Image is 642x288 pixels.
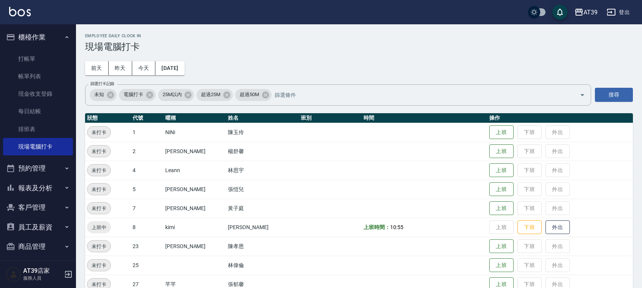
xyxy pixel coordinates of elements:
td: 7 [131,199,163,218]
span: 未打卡 [87,204,111,212]
th: 操作 [487,113,633,123]
th: 暱稱 [163,113,226,123]
th: 時間 [362,113,487,123]
span: 未知 [90,91,109,98]
button: 商品管理 [3,237,73,256]
td: 陳孝恩 [226,237,299,256]
td: 5 [131,180,163,199]
th: 班別 [299,113,362,123]
td: 林思宇 [226,161,299,180]
button: AT39 [571,5,601,20]
td: 林偉倫 [226,256,299,275]
th: 姓名 [226,113,299,123]
div: 超過50M [235,89,272,101]
div: 超過25M [196,89,233,101]
a: 現金收支登錄 [3,85,73,103]
button: 報表及分析 [3,178,73,198]
div: AT39 [583,8,598,17]
button: 昨天 [109,61,132,75]
button: 預約管理 [3,158,73,178]
a: 現場電腦打卡 [3,138,73,155]
span: 25M以內 [158,91,187,98]
button: 上班 [489,163,514,177]
td: 4 [131,161,163,180]
td: [PERSON_NAME] [163,199,226,218]
a: 打帳單 [3,50,73,68]
button: 上班 [489,144,514,158]
span: 未打卡 [87,185,111,193]
p: 服務人員 [23,275,62,282]
h5: AT39店家 [23,267,62,275]
button: 今天 [132,61,156,75]
td: 25 [131,256,163,275]
span: 未打卡 [87,261,111,269]
span: 上班中 [87,223,111,231]
button: 下班 [517,220,542,234]
td: [PERSON_NAME] [163,180,226,199]
th: 狀態 [85,113,131,123]
td: 23 [131,237,163,256]
span: 未打卡 [87,166,111,174]
td: 楊舒馨 [226,142,299,161]
td: 8 [131,218,163,237]
td: Leann [163,161,226,180]
button: 上班 [489,125,514,139]
button: 上班 [489,239,514,253]
button: Open [576,89,588,101]
td: NiNi [163,123,226,142]
span: 10:55 [390,224,403,230]
div: 電腦打卡 [119,89,156,101]
button: 上班 [489,258,514,272]
td: 張愷兒 [226,180,299,199]
span: 超過50M [235,91,264,98]
td: [PERSON_NAME] [163,142,226,161]
td: [PERSON_NAME] [163,237,226,256]
a: 帳單列表 [3,68,73,85]
button: 客戶管理 [3,198,73,217]
button: 上班 [489,182,514,196]
h2: Employee Daily Clock In [85,33,633,38]
button: [DATE] [155,61,184,75]
button: save [552,5,568,20]
span: 電腦打卡 [119,91,148,98]
span: 未打卡 [87,242,111,250]
div: 25M以內 [158,89,194,101]
td: 黃子庭 [226,199,299,218]
td: [PERSON_NAME] [226,218,299,237]
a: 排班表 [3,120,73,138]
button: 登出 [604,5,633,19]
td: 1 [131,123,163,142]
button: 前天 [85,61,109,75]
h3: 現場電腦打卡 [85,41,633,52]
img: Logo [9,7,31,16]
button: 員工及薪資 [3,217,73,237]
td: 陳玉伶 [226,123,299,142]
button: 上班 [489,201,514,215]
input: 篩選條件 [273,88,566,101]
b: 上班時間： [364,224,390,230]
td: kimi [163,218,226,237]
label: 篩選打卡記錄 [90,81,114,87]
span: 未打卡 [87,128,111,136]
button: 搜尋 [595,88,633,102]
span: 未打卡 [87,147,111,155]
span: 超過25M [196,91,225,98]
div: 未知 [90,89,117,101]
button: 外出 [546,220,570,234]
a: 每日結帳 [3,103,73,120]
button: 櫃檯作業 [3,27,73,47]
img: Person [6,267,21,282]
th: 代號 [131,113,163,123]
td: 2 [131,142,163,161]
